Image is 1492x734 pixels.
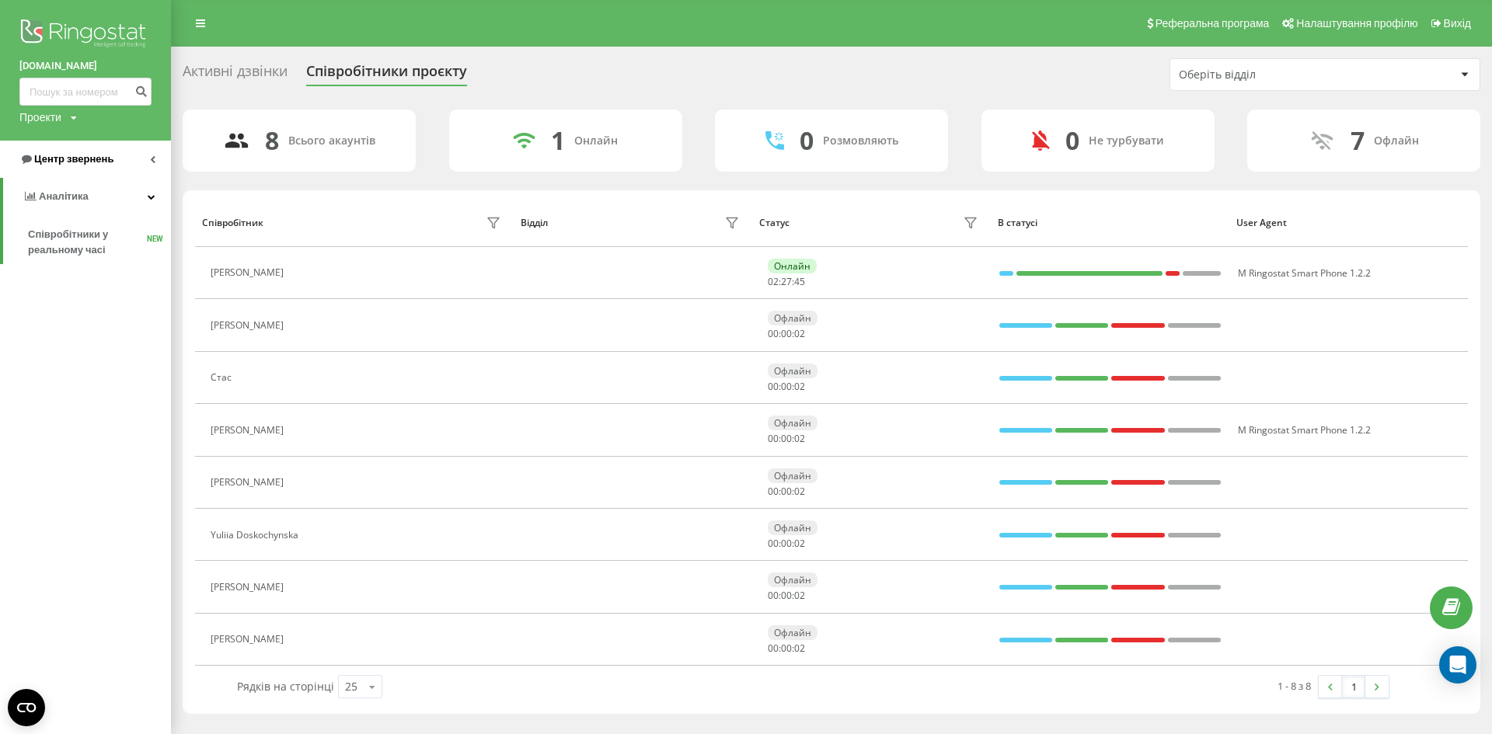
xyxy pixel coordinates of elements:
[768,380,779,393] span: 00
[211,634,288,645] div: [PERSON_NAME]
[768,589,779,602] span: 00
[768,538,805,549] div: : :
[781,275,792,288] span: 27
[306,63,467,87] div: Співробітники проєкту
[768,311,817,325] div: Офлайн
[211,320,288,331] div: [PERSON_NAME]
[1351,126,1365,155] div: 7
[211,425,288,436] div: [PERSON_NAME]
[1089,134,1164,148] div: Не турбувати
[211,267,288,278] div: [PERSON_NAME]
[1238,423,1371,437] span: M Ringostat Smart Phone 1.2.2
[19,16,152,54] img: Ringostat logo
[1236,217,1460,228] div: User Agent
[759,217,790,228] div: Статус
[1296,17,1417,30] span: Налаштування профілю
[794,380,805,393] span: 02
[768,259,817,273] div: Онлайн
[800,126,814,155] div: 0
[19,78,152,106] input: Пошук за номером
[768,327,779,340] span: 00
[34,153,113,165] span: Центр звернень
[998,217,1222,228] div: В статусі
[1179,68,1365,82] div: Оберіть відділ
[288,134,375,148] div: Всього акаунтів
[794,589,805,602] span: 02
[202,217,263,228] div: Співробітник
[781,537,792,550] span: 00
[574,134,618,148] div: Онлайн
[768,275,779,288] span: 02
[823,134,898,148] div: Розмовляють
[781,327,792,340] span: 00
[794,275,805,288] span: 45
[768,642,779,655] span: 00
[1238,266,1371,280] span: M Ringostat Smart Phone 1.2.2
[768,572,817,587] div: Офлайн
[39,190,89,202] span: Аналiтика
[794,537,805,550] span: 02
[781,432,792,445] span: 00
[768,364,817,378] div: Офлайн
[768,625,817,640] div: Офлайн
[768,590,805,601] div: : :
[1374,134,1419,148] div: Офлайн
[768,416,817,430] div: Офлайн
[768,381,805,392] div: : :
[237,679,334,694] span: Рядків на сторінці
[521,217,548,228] div: Відділ
[768,485,779,498] span: 00
[28,221,171,264] a: Співробітники у реальному часіNEW
[265,126,279,155] div: 8
[345,679,357,694] div: 25
[1439,646,1476,684] div: Open Intercom Messenger
[781,485,792,498] span: 00
[211,530,302,541] div: Yuliia Doskochynska
[768,468,817,483] div: Офлайн
[19,110,61,125] div: Проекти
[794,327,805,340] span: 02
[781,642,792,655] span: 00
[768,329,805,339] div: : :
[1156,17,1270,30] span: Реферальна програма
[768,277,805,287] div: : :
[768,433,805,444] div: : :
[768,537,779,550] span: 00
[183,63,288,87] div: Активні дзвінки
[768,486,805,497] div: : :
[3,178,171,215] a: Аналiтика
[211,477,288,488] div: [PERSON_NAME]
[781,380,792,393] span: 00
[1444,17,1471,30] span: Вихід
[1278,678,1311,694] div: 1 - 8 з 8
[1065,126,1079,155] div: 0
[794,432,805,445] span: 02
[8,689,45,726] button: Open CMP widget
[768,643,805,654] div: : :
[211,582,288,593] div: [PERSON_NAME]
[551,126,565,155] div: 1
[1342,676,1365,697] a: 1
[794,485,805,498] span: 02
[781,589,792,602] span: 00
[211,372,235,383] div: Стас
[28,227,147,258] span: Співробітники у реальному часі
[768,432,779,445] span: 00
[19,58,152,74] a: [DOMAIN_NAME]
[794,642,805,655] span: 02
[768,520,817,535] div: Офлайн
